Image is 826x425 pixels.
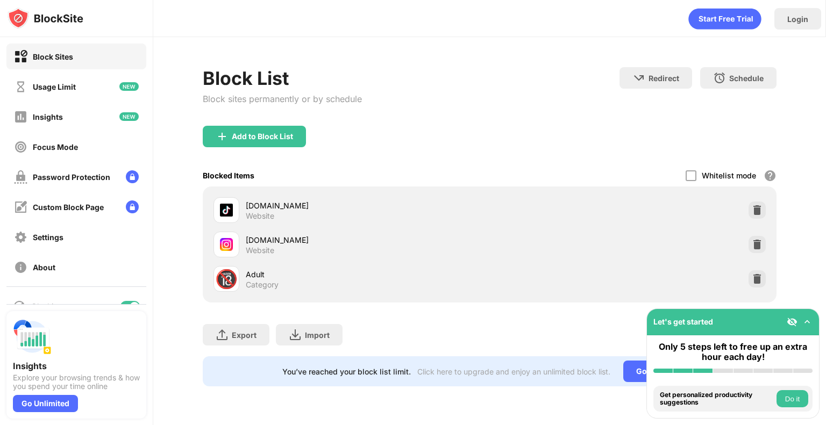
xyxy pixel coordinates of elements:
[232,330,257,340] div: Export
[649,74,679,83] div: Redirect
[33,142,78,152] div: Focus Mode
[653,342,813,362] div: Only 5 steps left to free up an extra hour each day!
[14,170,27,184] img: password-protection-off.svg
[660,391,774,407] div: Get personalized productivity suggestions
[14,110,27,124] img: insights-off.svg
[729,74,764,83] div: Schedule
[33,203,104,212] div: Custom Block Page
[220,204,233,217] img: favicons
[13,300,26,313] img: blocking-icon.svg
[126,170,139,183] img: lock-menu.svg
[33,233,63,242] div: Settings
[305,330,330,340] div: Import
[32,302,62,311] div: Blocking
[203,67,362,89] div: Block List
[119,112,139,121] img: new-icon.svg
[33,263,55,272] div: About
[14,140,27,154] img: focus-off.svg
[232,132,293,141] div: Add to Block List
[13,361,140,371] div: Insights
[688,8,761,30] div: animation
[623,361,697,382] div: Go Unlimited
[777,390,808,407] button: Do it
[13,318,52,356] img: push-insights.svg
[203,171,254,180] div: Blocked Items
[203,93,362,104] div: Block sites permanently or by schedule
[14,230,27,244] img: settings-off.svg
[220,238,233,251] img: favicons
[14,80,27,93] img: time-usage-off.svg
[246,246,274,255] div: Website
[653,317,713,326] div: Let's get started
[13,395,78,412] div: Go Unlimited
[13,373,140,391] div: Explore your browsing trends & how you spend your time online
[126,200,139,213] img: lock-menu.svg
[14,200,27,214] img: customize-block-page-off.svg
[417,367,610,376] div: Click here to upgrade and enjoy an unlimited block list.
[33,52,73,61] div: Block Sites
[787,316,797,327] img: eye-not-visible.svg
[802,316,813,327] img: omni-setup-toggle.svg
[14,50,27,63] img: block-on.svg
[33,112,63,121] div: Insights
[14,261,27,274] img: about-off.svg
[8,8,83,29] img: logo-blocksite.svg
[246,269,489,280] div: Adult
[246,200,489,211] div: [DOMAIN_NAME]
[702,171,756,180] div: Whitelist mode
[246,280,279,290] div: Category
[246,211,274,221] div: Website
[215,268,238,290] div: 🔞
[246,234,489,246] div: [DOMAIN_NAME]
[282,367,411,376] div: You’ve reached your block list limit.
[119,82,139,91] img: new-icon.svg
[787,15,808,24] div: Login
[33,82,76,91] div: Usage Limit
[33,172,110,182] div: Password Protection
